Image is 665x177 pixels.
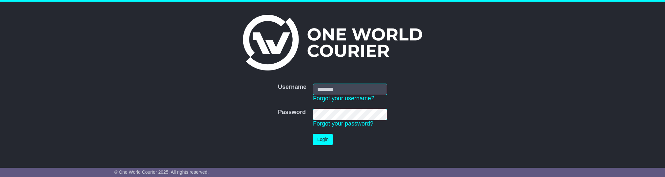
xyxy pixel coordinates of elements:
a: Forgot your password? [313,120,373,127]
span: © One World Courier 2025. All rights reserved. [114,169,209,175]
button: Login [313,134,333,145]
img: One World [243,15,422,70]
label: Password [278,109,306,116]
label: Username [278,84,306,91]
a: Forgot your username? [313,95,374,102]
